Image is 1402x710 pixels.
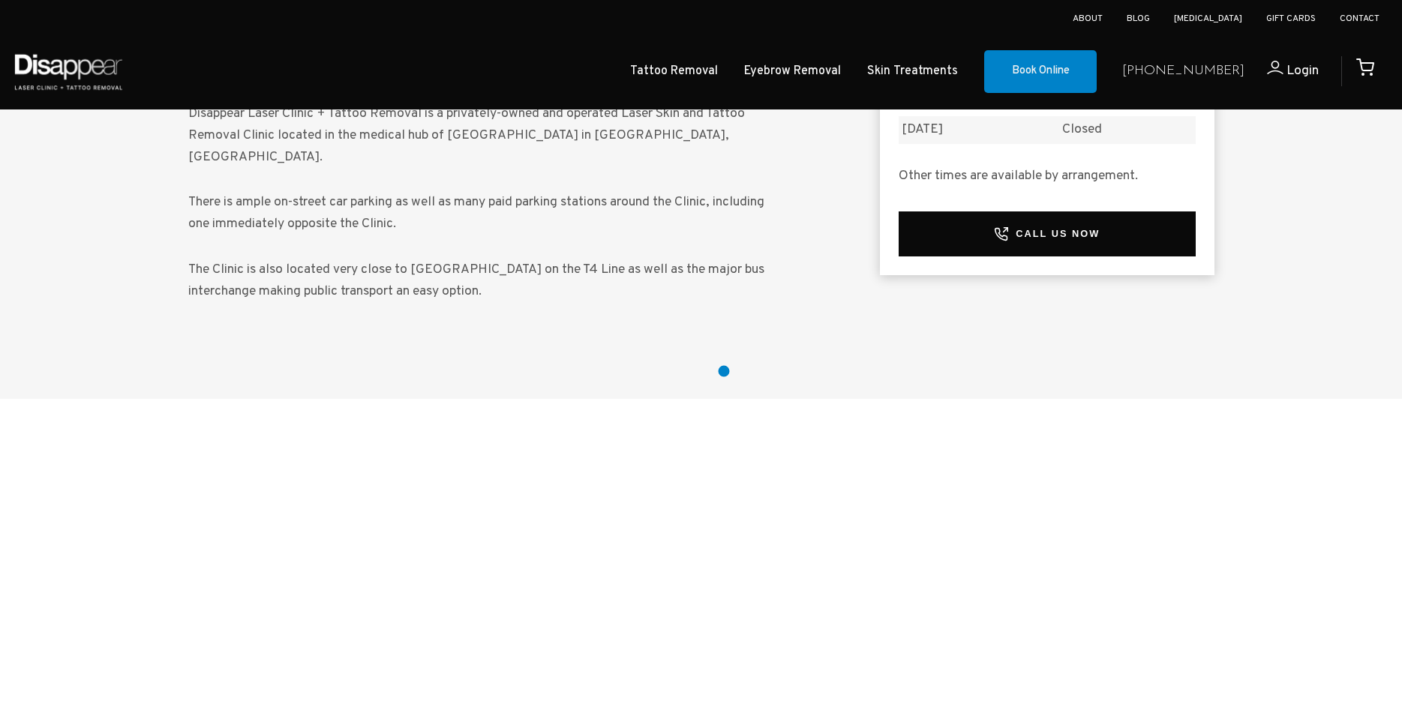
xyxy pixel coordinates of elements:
p: There is ample on-street car parking as well as many paid parking stations around the Clinic, inc... [188,192,785,235]
a: Skin Treatments [867,61,958,82]
a: Blog [1127,13,1150,25]
a: Login [1244,61,1319,82]
img: Disappear - Laser Clinic and Tattoo Removal Services in Sydney, Australia [11,45,125,98]
a: Call Us Now [899,211,1195,257]
a: [MEDICAL_DATA] [1174,13,1242,25]
a: [PHONE_NUMBER] [1122,61,1244,82]
a: Contact [1340,13,1379,25]
p: Disappear Laser Clinic + Tattoo Removal is a privately-owned and operated Laser Skin and Tattoo R... [188,103,785,168]
td: Closed [1059,116,1196,144]
a: Tattoo Removal [630,61,718,82]
span: Login [1286,62,1319,79]
a: Book Online [984,50,1097,94]
td: [DATE] [899,116,1058,144]
p: Other times are available by arrangement. [899,144,1195,187]
a: About [1073,13,1103,25]
a: Gift Cards [1266,13,1316,25]
a: Eyebrow Removal [744,61,841,82]
p: The Clinic is also located very close to [GEOGRAPHIC_DATA] on the T4 Line as well as the major bu... [188,259,785,303]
